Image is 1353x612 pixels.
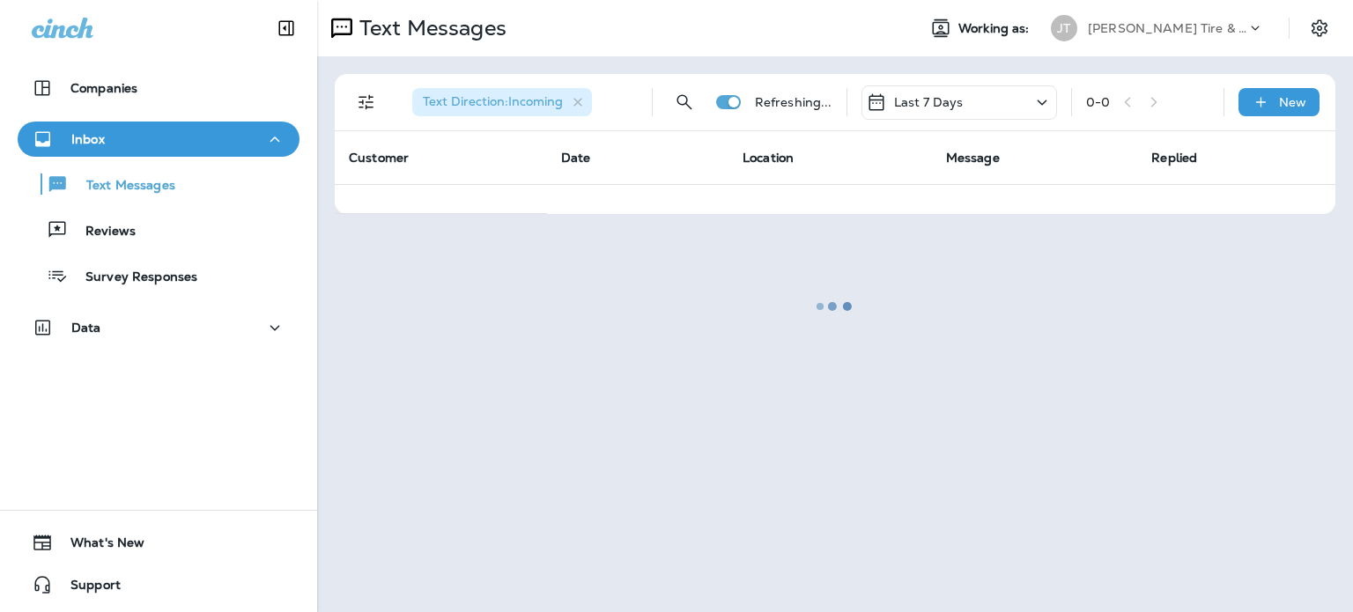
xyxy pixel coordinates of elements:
[18,257,299,294] button: Survey Responses
[70,81,137,95] p: Companies
[71,132,105,146] p: Inbox
[53,578,121,599] span: Support
[68,224,136,240] p: Reviews
[18,122,299,157] button: Inbox
[53,535,144,557] span: What's New
[1279,95,1306,109] p: New
[71,321,101,335] p: Data
[18,525,299,560] button: What's New
[18,70,299,106] button: Companies
[262,11,311,46] button: Collapse Sidebar
[18,310,299,345] button: Data
[68,269,197,286] p: Survey Responses
[18,211,299,248] button: Reviews
[69,178,175,195] p: Text Messages
[18,166,299,203] button: Text Messages
[18,567,299,602] button: Support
